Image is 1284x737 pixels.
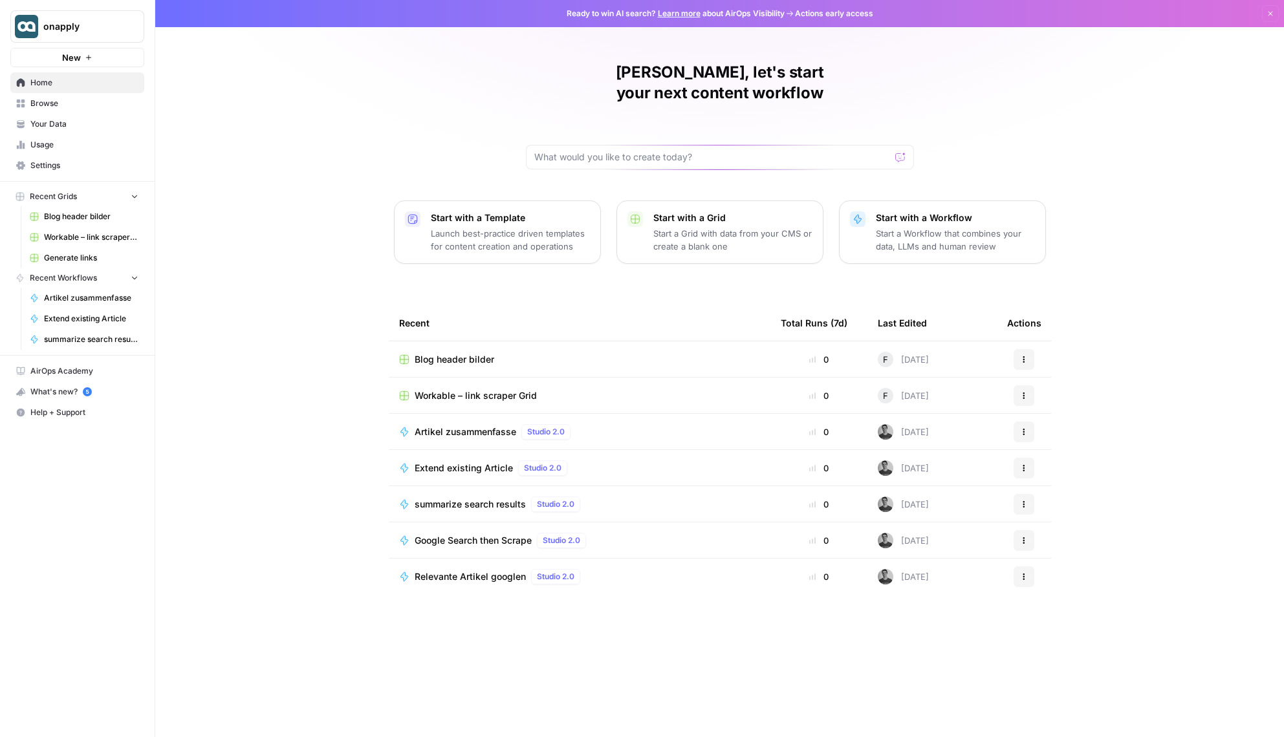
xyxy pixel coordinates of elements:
div: [DATE] [878,569,929,584]
span: Extend existing Article [44,313,138,325]
a: Google Search then ScrapeStudio 2.0 [399,533,760,548]
a: Workable – link scraper Grid [24,227,144,248]
span: F [883,353,888,366]
div: [DATE] [878,460,929,476]
p: Start with a Grid [653,211,812,224]
a: Home [10,72,144,93]
h1: [PERSON_NAME], let's start your next content workflow [526,62,914,103]
span: Help + Support [30,407,138,418]
div: Total Runs (7d) [781,305,847,341]
a: summarize search results [24,329,144,350]
div: 0 [781,389,857,402]
span: onapply [43,20,122,33]
span: Studio 2.0 [537,498,574,510]
span: Studio 2.0 [524,462,561,474]
span: Recent Workflows [30,272,97,284]
span: Home [30,77,138,89]
a: Settings [10,155,144,176]
a: summarize search resultsStudio 2.0 [399,497,760,512]
span: Blog header bilder [415,353,494,366]
p: Start with a Workflow [876,211,1035,224]
div: 0 [781,534,857,547]
span: Blog header bilder [44,211,138,222]
span: Recent Grids [30,191,77,202]
span: New [62,51,81,64]
span: Extend existing Article [415,462,513,475]
div: [DATE] [878,388,929,403]
span: Actions early access [795,8,873,19]
div: [DATE] [878,352,929,367]
div: 0 [781,353,857,366]
div: [DATE] [878,424,929,440]
div: [DATE] [878,497,929,512]
button: Recent Workflows [10,268,144,288]
button: New [10,48,144,67]
span: Workable – link scraper Grid [415,389,537,402]
text: 5 [85,389,89,395]
span: Google Search then Scrape [415,534,532,547]
span: AirOps Academy [30,365,138,377]
span: Relevante Artikel googlen [415,570,526,583]
span: summarize search results [415,498,526,511]
a: Extend existing ArticleStudio 2.0 [399,460,760,476]
input: What would you like to create today? [534,151,890,164]
button: Start with a TemplateLaunch best-practice driven templates for content creation and operations [394,200,601,264]
div: 0 [781,498,857,511]
a: AirOps Academy [10,361,144,381]
span: Usage [30,139,138,151]
a: Your Data [10,114,144,134]
span: Ready to win AI search? about AirOps Visibility [567,8,785,19]
span: F [883,389,888,402]
img: onapply Logo [15,15,38,38]
p: Start with a Template [431,211,590,224]
img: uiui24d9ttykpss5u7csy303mqk9 [878,460,893,476]
div: Last Edited [878,305,927,341]
img: uiui24d9ttykpss5u7csy303mqk9 [878,569,893,584]
a: Generate links [24,248,144,268]
a: Blog header bilder [24,206,144,227]
img: uiui24d9ttykpss5u7csy303mqk9 [878,424,893,440]
a: 5 [83,387,92,396]
div: What's new? [11,382,144,401]
span: Browse [30,98,138,109]
span: Artikel zusammenfasse [44,292,138,304]
span: Generate links [44,252,138,264]
a: Blog header bilder [399,353,760,366]
a: Extend existing Article [24,308,144,329]
a: Relevante Artikel googlenStudio 2.0 [399,569,760,584]
img: uiui24d9ttykpss5u7csy303mqk9 [878,533,893,548]
button: Start with a GridStart a Grid with data from your CMS or create a blank one [616,200,823,264]
a: Workable – link scraper Grid [399,389,760,402]
button: Workspace: onapply [10,10,144,43]
div: 0 [781,570,857,583]
a: Browse [10,93,144,114]
span: Studio 2.0 [543,535,580,546]
button: Start with a WorkflowStart a Workflow that combines your data, LLMs and human review [839,200,1046,264]
a: Artikel zusammenfasse [24,288,144,308]
span: Your Data [30,118,138,130]
div: 0 [781,462,857,475]
p: Start a Workflow that combines your data, LLMs and human review [876,227,1035,253]
span: Artikel zusammenfasse [415,425,516,438]
button: What's new? 5 [10,381,144,402]
div: 0 [781,425,857,438]
span: Workable – link scraper Grid [44,231,138,243]
span: Studio 2.0 [527,426,565,438]
a: Usage [10,134,144,155]
span: Studio 2.0 [537,571,574,582]
div: [DATE] [878,533,929,548]
div: Recent [399,305,760,341]
span: summarize search results [44,334,138,345]
button: Recent Grids [10,187,144,206]
a: Artikel zusammenfasseStudio 2.0 [399,424,760,440]
a: Learn more [658,8,701,18]
p: Start a Grid with data from your CMS or create a blank one [653,227,812,253]
span: Settings [30,160,138,171]
p: Launch best-practice driven templates for content creation and operations [431,227,590,253]
div: Actions [1007,305,1041,341]
img: uiui24d9ttykpss5u7csy303mqk9 [878,497,893,512]
button: Help + Support [10,402,144,423]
